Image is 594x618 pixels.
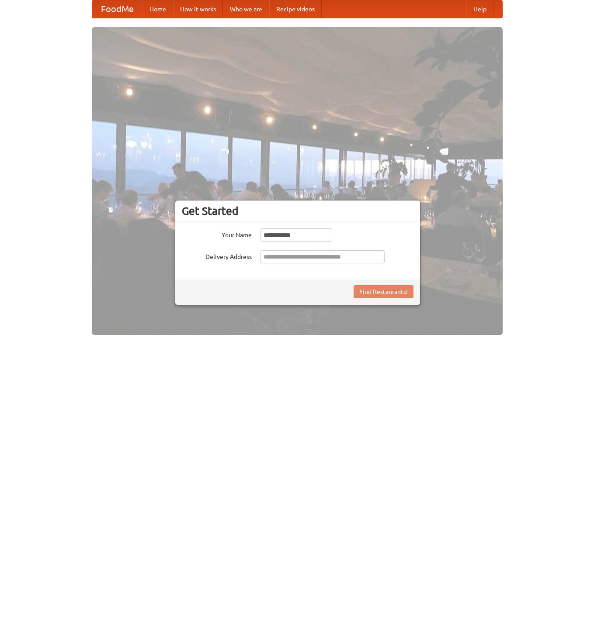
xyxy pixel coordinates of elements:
[269,0,322,18] a: Recipe videos
[466,0,493,18] a: Help
[182,204,413,218] h3: Get Started
[92,0,142,18] a: FoodMe
[223,0,269,18] a: Who we are
[142,0,173,18] a: Home
[182,250,252,261] label: Delivery Address
[173,0,223,18] a: How it works
[354,285,413,298] button: Find Restaurants!
[182,228,252,239] label: Your Name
